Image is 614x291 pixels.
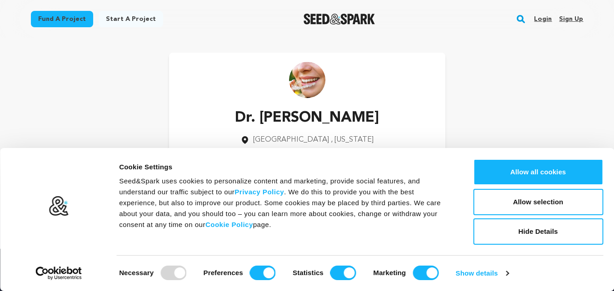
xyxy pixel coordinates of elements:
[205,221,253,228] a: Cookie Policy
[473,218,603,245] button: Hide Details
[304,14,375,25] a: Seed&Spark Homepage
[49,196,69,217] img: logo
[473,189,603,215] button: Allow selection
[373,269,406,276] strong: Marketing
[289,62,325,98] img: https://seedandspark-static.s3.us-east-2.amazonaws.com/images/User/001/993/268/medium/27a65f512e2...
[119,162,453,173] div: Cookie Settings
[204,269,243,276] strong: Preferences
[559,12,583,26] a: Sign up
[331,136,374,143] span: , [US_STATE]
[304,14,375,25] img: Seed&Spark Logo Dark Mode
[19,266,99,280] a: Usercentrics Cookiebot - opens in a new window
[235,107,379,129] p: Dr. [PERSON_NAME]
[119,269,154,276] strong: Necessary
[473,159,603,185] button: Allow all cookies
[253,136,329,143] span: [GEOGRAPHIC_DATA]
[534,12,552,26] a: Login
[31,11,93,27] a: Fund a project
[119,176,453,230] div: Seed&Spark uses cookies to personalize content and marketing, provide social features, and unders...
[235,188,284,196] a: Privacy Policy
[456,266,509,280] a: Show details
[293,269,324,276] strong: Statistics
[99,11,163,27] a: Start a project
